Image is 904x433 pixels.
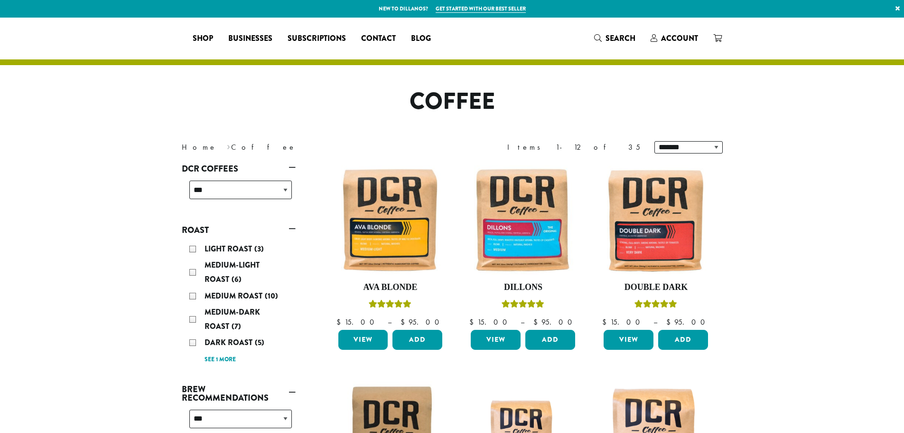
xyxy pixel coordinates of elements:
h4: Ava Blonde [336,282,445,293]
bdi: 95.00 [401,317,444,327]
a: Shop [185,31,221,46]
button: Add [392,330,442,350]
span: (7) [232,321,241,332]
span: Medium-Dark Roast [205,307,260,332]
a: See 1 more [205,355,236,365]
span: Subscriptions [288,33,346,45]
span: $ [336,317,345,327]
span: Medium-Light Roast [205,260,260,285]
span: Medium Roast [205,290,265,301]
span: Search [606,33,635,44]
h1: Coffee [175,88,730,115]
span: $ [602,317,610,327]
span: – [521,317,524,327]
a: Roast [182,222,296,238]
span: – [653,317,657,327]
a: DCR Coffees [182,161,296,177]
img: Dillons-12oz-300x300.jpg [468,165,578,275]
bdi: 15.00 [602,317,644,327]
span: (10) [265,290,278,301]
div: Rated 4.50 out of 5 [634,298,677,313]
span: Blog [411,33,431,45]
img: Double-Dark-12oz-300x300.jpg [601,165,710,275]
img: Ava-Blonde-12oz-1-300x300.jpg [336,165,445,275]
span: Shop [193,33,213,45]
a: View [338,330,388,350]
a: Brew Recommendations [182,381,296,406]
span: Contact [361,33,396,45]
span: $ [401,317,409,327]
a: View [471,330,521,350]
a: View [604,330,653,350]
a: Double DarkRated 4.50 out of 5 [601,165,710,326]
button: Add [658,330,708,350]
a: DillonsRated 5.00 out of 5 [468,165,578,326]
h4: Dillons [468,282,578,293]
span: › [227,138,230,153]
button: Add [525,330,575,350]
span: (6) [232,274,242,285]
span: Light Roast [205,243,254,254]
span: Account [661,33,698,44]
span: (3) [254,243,264,254]
div: DCR Coffees [182,177,296,211]
span: Dark Roast [205,337,255,348]
a: Home [182,142,217,152]
span: $ [666,317,674,327]
span: Businesses [228,33,272,45]
span: $ [469,317,477,327]
bdi: 15.00 [469,317,512,327]
a: Search [587,30,643,46]
span: $ [533,317,541,327]
div: Rated 5.00 out of 5 [369,298,411,313]
div: Rated 5.00 out of 5 [502,298,544,313]
h4: Double Dark [601,282,710,293]
div: Roast [182,238,296,370]
nav: Breadcrumb [182,142,438,153]
bdi: 15.00 [336,317,379,327]
a: Get started with our best seller [436,5,526,13]
a: Ava BlondeRated 5.00 out of 5 [336,165,445,326]
bdi: 95.00 [533,317,577,327]
span: – [388,317,391,327]
bdi: 95.00 [666,317,709,327]
span: (5) [255,337,264,348]
div: Items 1-12 of 35 [507,142,640,153]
